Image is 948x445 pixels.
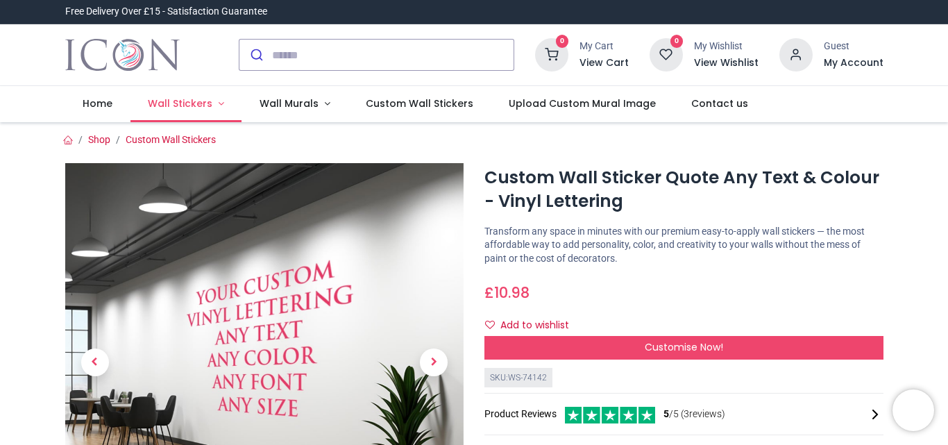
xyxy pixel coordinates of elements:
img: tab_keywords_by_traffic_grey.svg [138,81,149,92]
span: Wall Murals [260,96,319,110]
a: 0 [535,49,568,60]
span: 10.98 [494,283,530,303]
div: Product Reviews [484,405,883,423]
div: SKU: WS-74142 [484,368,552,388]
div: My Wishlist [694,40,759,53]
a: Shop [88,134,110,145]
a: View Wishlist [694,56,759,70]
span: Contact us [691,96,748,110]
img: tab_domain_overview_orange.svg [37,81,49,92]
div: v 4.0.25 [39,22,68,33]
span: 5 [663,408,669,419]
sup: 0 [670,35,684,48]
a: Custom Wall Stickers [126,134,216,145]
div: Guest [824,40,883,53]
span: Previous [81,349,109,376]
h1: Custom Wall Sticker Quote Any Text & Colour - Vinyl Lettering [484,166,883,214]
p: Transform any space in minutes with our premium easy-to-apply wall stickers — the most affordable... [484,225,883,266]
span: £ [484,283,530,303]
div: Domain: [DOMAIN_NAME] [36,36,153,47]
a: Wall Murals [242,86,348,122]
div: Domain Overview [53,82,124,91]
a: Logo of Icon Wall Stickers [65,35,180,74]
button: Add to wishlistAdd to wishlist [484,314,581,337]
span: /5 ( 3 reviews) [663,408,725,421]
div: Keywords by Traffic [153,82,234,91]
span: Customise Now! [645,340,723,354]
a: Wall Stickers [130,86,242,122]
div: Free Delivery Over £15 - Satisfaction Guarantee [65,5,267,19]
a: View Cart [579,56,629,70]
button: Submit [239,40,272,70]
a: 0 [650,49,683,60]
sup: 0 [556,35,569,48]
img: website_grey.svg [22,36,33,47]
span: Next [420,349,448,376]
img: Icon Wall Stickers [65,35,180,74]
span: Upload Custom Mural Image [509,96,656,110]
a: My Account [824,56,883,70]
iframe: Brevo live chat [892,389,934,431]
iframe: Customer reviews powered by Trustpilot [592,5,883,19]
span: Custom Wall Stickers [366,96,473,110]
span: Home [83,96,112,110]
div: My Cart [579,40,629,53]
span: Wall Stickers [148,96,212,110]
i: Add to wishlist [485,320,495,330]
